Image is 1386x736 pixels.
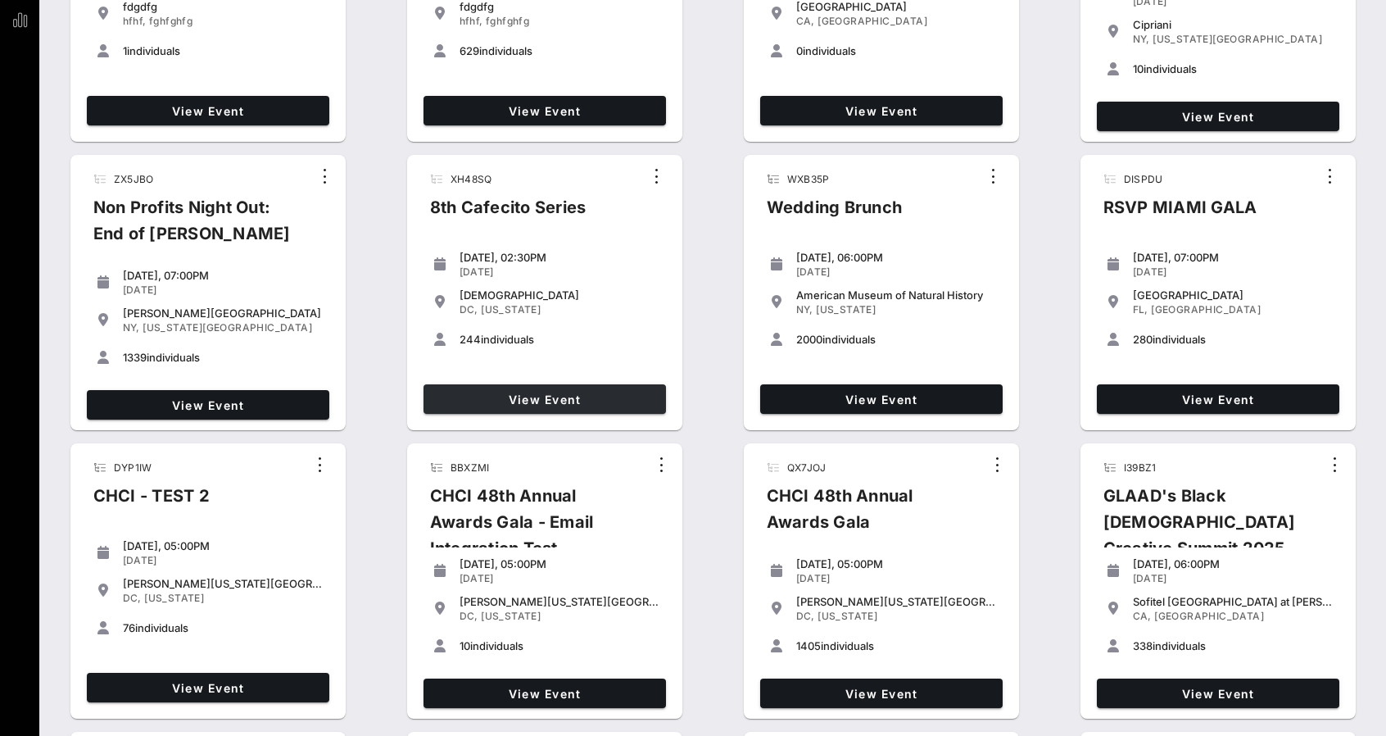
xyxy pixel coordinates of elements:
[123,307,323,320] div: [PERSON_NAME][GEOGRAPHIC_DATA]
[460,44,479,57] span: 629
[1090,483,1321,575] div: GLAAD's Black [DEMOGRAPHIC_DATA] Creative Summit 2025
[460,610,478,622] span: DC,
[818,15,927,27] span: [GEOGRAPHIC_DATA]
[123,554,323,567] div: [DATE]
[460,639,470,652] span: 10
[1103,393,1333,407] span: View Event
[123,44,323,57] div: individuals
[460,288,659,302] div: [DEMOGRAPHIC_DATA]
[451,173,492,185] span: XH48SQ
[1133,557,1333,570] div: [DATE], 06:00PM
[460,251,659,264] div: [DATE], 02:30PM
[114,461,152,474] span: DYP1IW
[460,639,659,652] div: individuals
[1133,333,1153,346] span: 280
[423,96,666,125] a: View Event
[423,384,666,414] a: View Event
[123,592,142,604] span: DC,
[1151,303,1261,316] span: [GEOGRAPHIC_DATA]
[796,610,815,622] span: DC,
[1133,303,1148,316] span: FL,
[1097,102,1339,131] a: View Event
[1133,18,1333,31] div: Cipriani
[460,15,483,27] span: hfhf,
[796,639,821,652] span: 1405
[460,303,478,316] span: DC,
[123,621,323,634] div: individuals
[149,15,192,27] span: fghfghfg
[1133,595,1333,608] div: Sofitel [GEOGRAPHIC_DATA] at [PERSON_NAME][GEOGRAPHIC_DATA]
[144,592,204,604] span: [US_STATE]
[481,610,541,622] span: [US_STATE]
[796,303,813,316] span: NY,
[1124,173,1163,185] span: DISPDU
[1133,62,1144,75] span: 10
[486,15,529,27] span: fghfghfg
[787,173,830,185] span: WXB35P
[796,333,996,346] div: individuals
[1133,639,1153,652] span: 338
[460,266,659,279] div: [DATE]
[1133,266,1333,279] div: [DATE]
[460,44,659,57] div: individuals
[460,572,659,585] div: [DATE]
[80,483,223,522] div: CHCI - TEST 2
[93,681,323,695] span: View Event
[796,15,815,27] span: CA,
[760,679,1003,708] a: View Event
[796,639,996,652] div: individuals
[1133,572,1333,585] div: [DATE]
[1124,461,1157,474] span: I39BZ1
[460,595,659,608] div: [PERSON_NAME][US_STATE][GEOGRAPHIC_DATA]
[816,303,876,316] span: [US_STATE]
[481,303,541,316] span: [US_STATE]
[760,384,1003,414] a: View Event
[87,96,329,125] a: View Event
[796,557,996,570] div: [DATE], 05:00PM
[1133,62,1333,75] div: individuals
[1133,610,1152,622] span: CA,
[417,483,648,575] div: CHCI 48th Annual Awards Gala - Email Integration Test
[787,461,827,474] span: QX7JOJ
[818,610,877,622] span: [US_STATE]
[123,351,323,364] div: individuals
[80,194,311,260] div: Non Profits Night Out: End of [PERSON_NAME]
[123,321,140,334] span: NY,
[93,104,323,118] span: View Event
[123,351,147,364] span: 1339
[796,44,996,57] div: individuals
[754,483,985,548] div: CHCI 48th Annual Awards Gala
[87,673,329,702] a: View Event
[796,288,996,302] div: American Museum of Natural History
[143,321,312,334] span: [US_STATE][GEOGRAPHIC_DATA]
[1097,384,1339,414] a: View Event
[430,687,659,701] span: View Event
[767,104,996,118] span: View Event
[1154,610,1264,622] span: [GEOGRAPHIC_DATA]
[123,621,135,634] span: 76
[87,390,329,420] a: View Event
[430,393,659,407] span: View Event
[796,595,996,608] div: [PERSON_NAME][US_STATE][GEOGRAPHIC_DATA]
[796,44,803,57] span: 0
[767,687,996,701] span: View Event
[460,333,659,346] div: individuals
[114,173,154,185] span: ZX5JBO
[123,577,323,590] div: [PERSON_NAME][US_STATE][GEOGRAPHIC_DATA]
[123,269,323,282] div: [DATE], 07:00PM
[1097,679,1339,708] a: View Event
[1133,33,1150,45] span: NY,
[796,333,822,346] span: 2000
[796,266,996,279] div: [DATE]
[1133,251,1333,264] div: [DATE], 07:00PM
[1090,194,1270,234] div: RSVP MIAMI GALA
[796,251,996,264] div: [DATE], 06:00PM
[123,284,323,297] div: [DATE]
[460,333,481,346] span: 244
[1103,687,1333,701] span: View Event
[430,104,659,118] span: View Event
[1133,288,1333,302] div: [GEOGRAPHIC_DATA]
[123,44,127,57] span: 1
[1133,333,1333,346] div: individuals
[460,557,659,570] div: [DATE], 05:00PM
